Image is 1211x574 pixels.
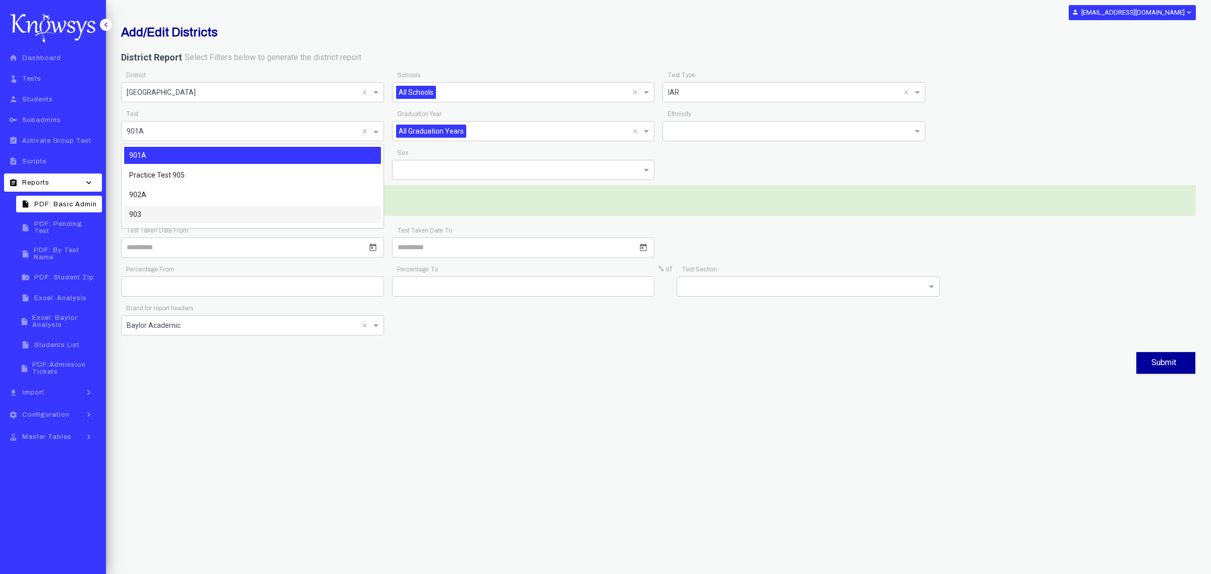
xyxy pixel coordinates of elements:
span: 901A [129,151,146,159]
i: assignment_turned_in [7,136,20,145]
span: Students [22,96,53,103]
b: [EMAIL_ADDRESS][DOMAIN_NAME] [1081,9,1185,16]
span: PDF: Pending Test [34,220,99,235]
i: keyboard_arrow_right [81,432,96,442]
i: insert_drive_file [19,340,32,349]
app-required-indication: District [126,72,145,79]
app-required-indication: Test [126,110,138,118]
span: Scripts [22,158,47,165]
i: keyboard_arrow_right [81,387,96,397]
span: All Schools [396,86,436,99]
app-required-indication: Percentage From [126,266,174,273]
span: PDF: Student Zip [34,274,94,281]
span: Excel: Analysis [34,295,87,302]
app-required-indication: Test Taken Date From [126,227,188,234]
app-required-indication: Test Taken Date To [397,227,452,234]
i: assignment [7,179,20,187]
i: insert_drive_file [19,294,32,302]
i: insert_drive_file [19,223,32,232]
label: Select Filters below to generate the district report [185,52,361,64]
app-required-indication: Sex [397,149,408,156]
i: insert_drive_file [19,364,30,373]
i: insert_drive_file [19,250,31,258]
span: Reports [22,179,49,186]
i: expand_more [1185,8,1192,17]
span: Practice Test 905 [129,171,185,179]
span: PDF: By Test Name [34,247,99,261]
i: insert_drive_file [19,317,30,326]
b: District Report [121,52,182,63]
i: file_download [7,388,20,397]
ng-dropdown-panel: Options list [121,144,384,228]
app-required-indication: Ethnicity [668,110,691,118]
h2: Add/Edit Districts [121,25,833,39]
app-required-indication: Graduation Year [397,110,442,118]
i: folder_zip [19,273,32,281]
app-required-indication: Brand for report headers [126,305,193,312]
span: Subadmins [22,117,61,124]
app-required-indication: Test Type [668,72,695,79]
i: keyboard_arrow_right [81,410,96,420]
span: Clear all [362,86,371,98]
i: home [7,53,20,62]
i: keyboard_arrow_down [81,178,96,188]
button: Open calendar [637,242,649,254]
i: description [7,157,20,165]
i: person [7,95,20,103]
button: Submit [1136,352,1195,374]
span: Master Tables [22,433,72,440]
i: settings [7,411,20,419]
app-required-indication: Percentage To [397,266,438,273]
span: Clear all [633,86,641,98]
span: All Graduation Years [396,125,466,138]
app-required-indication: Schools [397,72,420,79]
span: Activate Group Test [22,137,91,144]
span: Excel: Baylor Analysis [32,314,99,328]
label: % of [658,264,673,274]
span: 903 [129,210,141,218]
span: 902A [129,191,146,199]
app-required-indication: Test Section [682,266,717,273]
span: Clear all [904,86,912,98]
i: key [7,116,20,124]
button: Open calendar [367,242,379,254]
span: Import [22,389,44,396]
i: touch_app [7,74,20,83]
span: Dashboard [22,54,61,62]
span: Configuration [22,411,70,418]
span: PDF:Admission Tickets [32,361,99,375]
span: Clear all [362,319,371,331]
span: Clear all [362,125,371,137]
i: approval [7,433,20,441]
span: Clear all [633,125,641,137]
span: Students List [34,341,80,349]
i: keyboard_arrow_left [101,20,111,30]
i: insert_drive_file [19,200,32,208]
span: Tests [22,75,41,82]
span: PDF: Basic Admin [34,201,97,208]
i: person [1072,9,1079,16]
